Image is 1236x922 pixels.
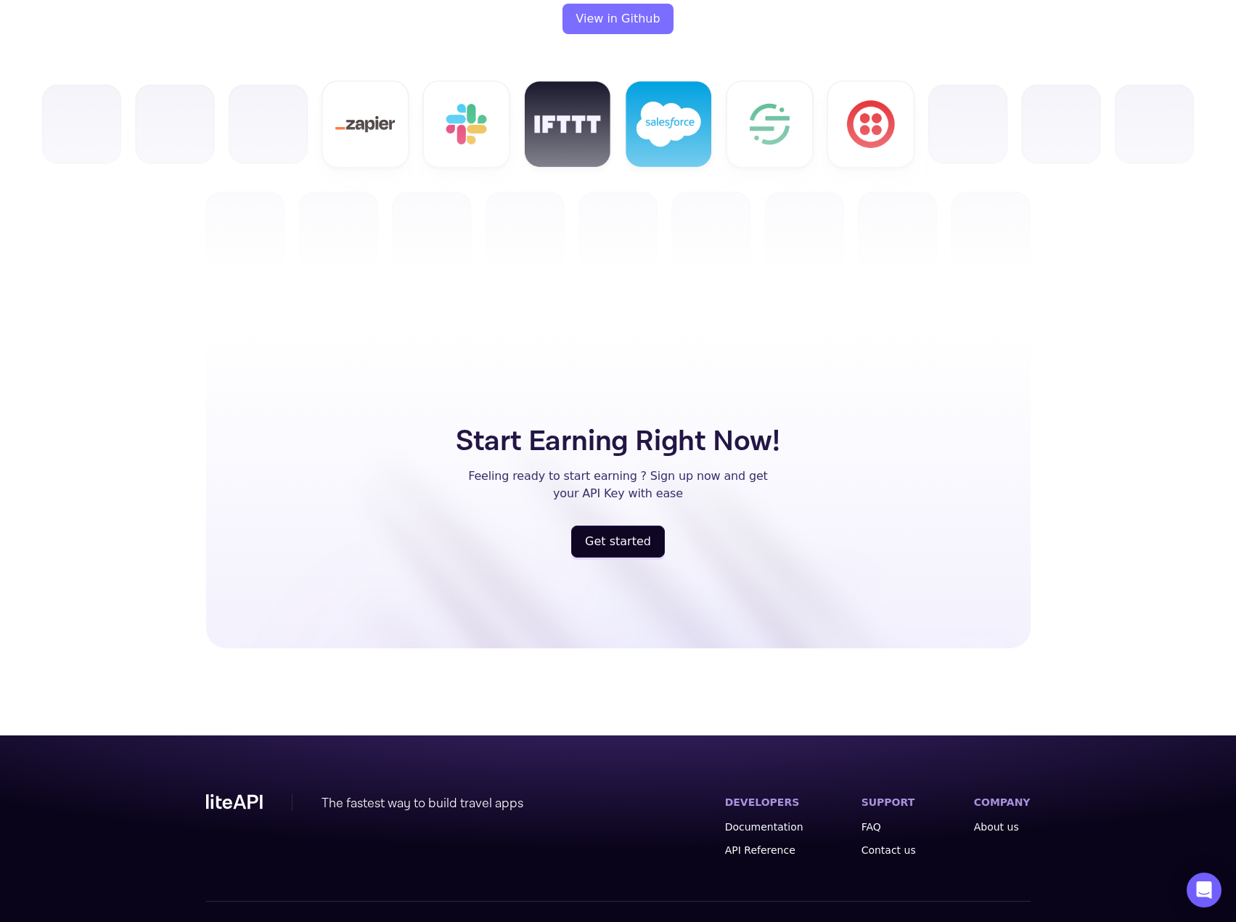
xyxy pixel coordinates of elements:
[1187,873,1221,907] div: Open Intercom Messenger
[725,843,803,857] a: API Reference
[468,468,767,502] p: Feeling ready to start earning ? Sign up now and get your API Key with ease
[456,420,780,463] h5: Start Earning Right Now!
[861,820,916,834] a: FAQ
[23,81,1213,271] img: Integrations
[571,526,665,558] a: register
[861,843,916,857] a: Contact us
[571,526,665,558] button: Get started
[725,796,800,808] label: DEVELOPERS
[562,4,673,34] a: register
[322,794,523,814] div: The fastest way to build travel apps
[974,796,1031,808] label: COMPANY
[725,820,803,834] a: Documentation
[562,4,673,34] button: View in Github
[974,820,1031,834] a: About us
[861,796,915,808] label: SUPPORT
